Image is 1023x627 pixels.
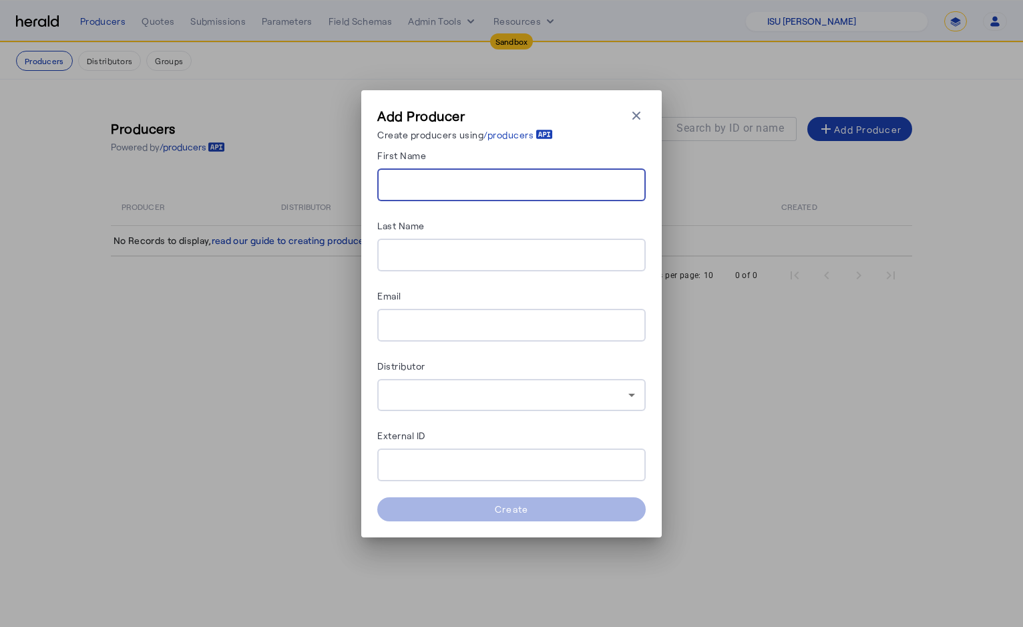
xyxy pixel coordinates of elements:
[377,360,425,372] label: Distributor
[377,128,553,142] p: Create producers using
[483,128,553,142] a: /producers
[377,150,426,161] label: First Name
[377,220,425,231] label: Last Name
[377,290,401,301] label: Email
[377,430,425,441] label: External ID
[377,106,553,125] h3: Add Producer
